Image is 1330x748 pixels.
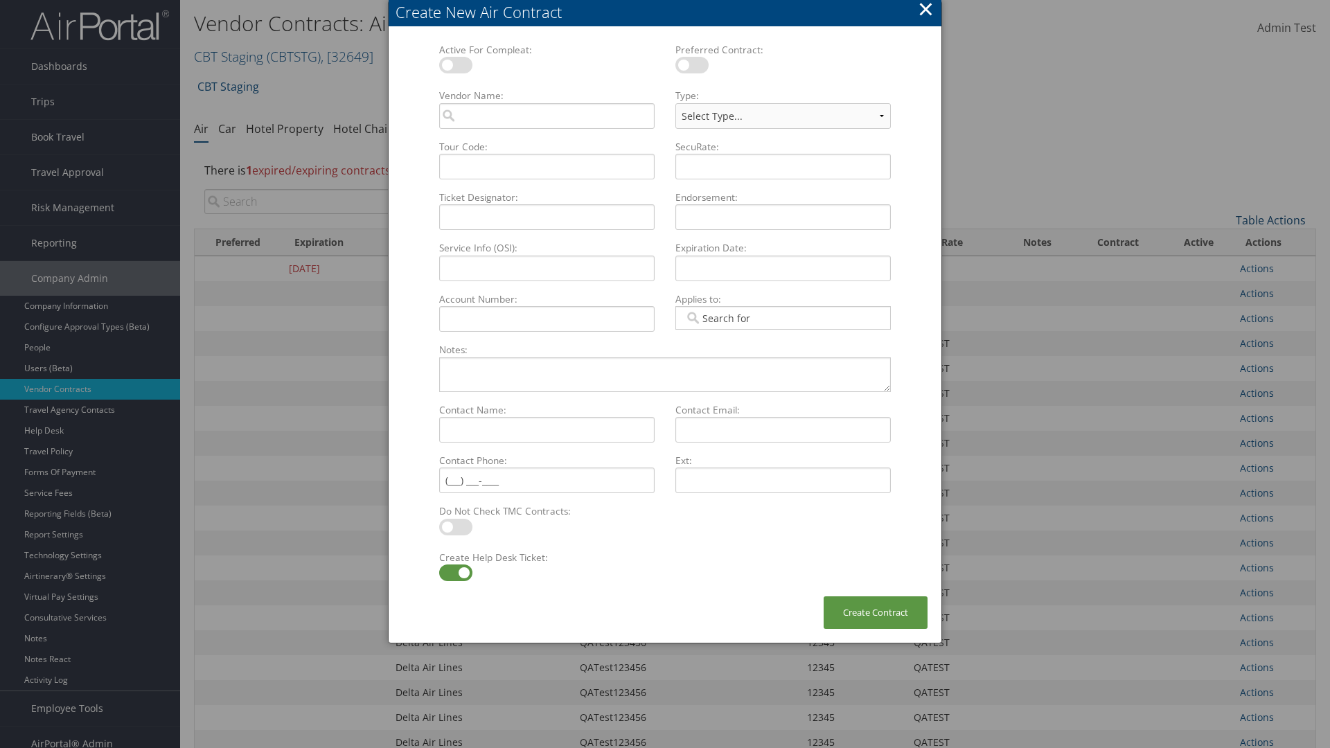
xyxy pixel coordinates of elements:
[670,190,896,204] label: Endorsement:
[670,454,896,467] label: Ext:
[670,140,896,154] label: SecuRate:
[434,190,660,204] label: Ticket Designator:
[434,343,896,357] label: Notes:
[434,140,660,154] label: Tour Code:
[439,256,655,281] input: Service Info (OSI):
[684,311,762,325] input: Applies to:
[434,89,660,103] label: Vendor Name:
[670,292,896,306] label: Applies to:
[439,467,655,493] input: Contact Phone:
[439,204,655,230] input: Ticket Designator:
[675,204,891,230] input: Endorsement:
[434,454,660,467] label: Contact Phone:
[439,306,655,332] input: Account Number:
[670,403,896,417] label: Contact Email:
[434,43,660,57] label: Active For Compleat:
[439,357,891,392] textarea: Notes:
[434,403,660,417] label: Contact Name:
[675,103,891,129] select: Type:
[439,103,655,129] input: Vendor Name:
[439,417,655,443] input: Contact Name:
[675,256,891,281] input: Expiration Date:
[675,154,891,179] input: SecuRate:
[434,241,660,255] label: Service Info (OSI):
[434,292,660,306] label: Account Number:
[670,89,896,103] label: Type:
[670,43,896,57] label: Preferred Contract:
[675,467,891,493] input: Ext:
[434,551,660,564] label: Create Help Desk Ticket:
[670,241,896,255] label: Expiration Date:
[675,417,891,443] input: Contact Email:
[434,504,660,518] label: Do Not Check TMC Contracts:
[396,1,941,23] div: Create New Air Contract
[824,596,928,629] button: Create Contract
[439,154,655,179] input: Tour Code:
